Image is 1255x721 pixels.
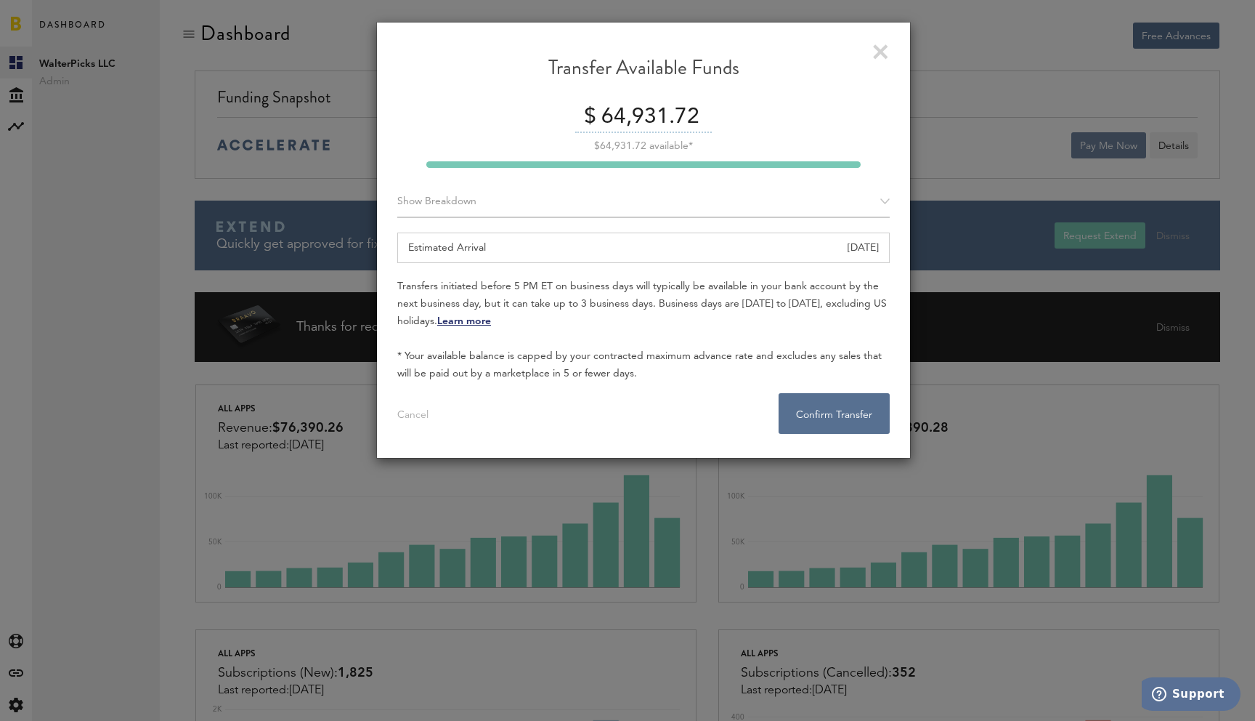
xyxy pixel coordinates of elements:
[397,278,890,382] div: Transfers initiated before 5 PM ET on business days will typically be available in your bank acco...
[397,196,422,206] span: Show
[779,393,890,434] button: Confirm Transfer
[397,55,890,92] div: Transfer Available Funds
[848,233,879,262] div: [DATE]
[575,102,596,133] div: $
[397,141,890,151] div: $64,931.72 available*
[397,233,890,263] div: Estimated Arrival
[380,393,446,434] button: Cancel
[1142,677,1240,714] iframe: Opens a widget where you can find more information
[437,316,491,326] a: Learn more
[397,186,890,218] div: Breakdown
